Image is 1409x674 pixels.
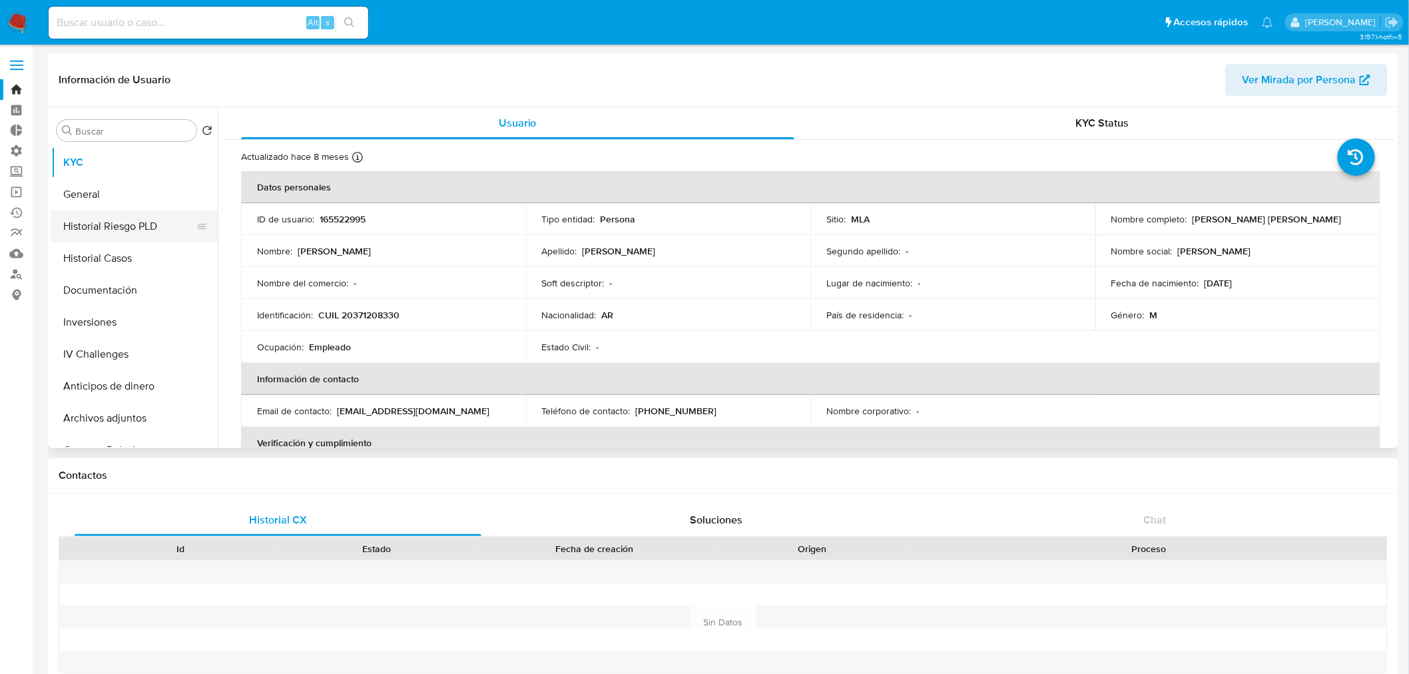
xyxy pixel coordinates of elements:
[318,309,400,321] p: CUIL 20371208330
[826,309,904,321] p: País de residencia :
[51,242,218,274] button: Historial Casos
[1076,115,1129,131] span: KYC Status
[51,306,218,338] button: Inversiones
[62,125,73,136] button: Buscar
[241,363,1380,395] th: Información de contacto
[51,338,218,370] button: IV Challenges
[1205,277,1233,289] p: [DATE]
[320,213,366,225] p: 165522995
[241,171,1380,203] th: Datos personales
[1243,64,1356,96] span: Ver Mirada por Persona
[288,542,465,555] div: Estado
[241,151,349,163] p: Actualizado hace 8 meses
[326,16,330,29] span: s
[1178,245,1251,257] p: [PERSON_NAME]
[1111,309,1145,321] p: Género :
[542,309,597,321] p: Nacionalidad :
[59,73,170,87] h1: Información de Usuario
[610,277,613,289] p: -
[826,213,846,225] p: Sitio :
[308,16,318,29] span: Alt
[51,274,218,306] button: Documentación
[241,427,1380,459] th: Verificación y cumplimiento
[636,405,717,417] p: [PHONE_NUMBER]
[597,341,599,353] p: -
[257,405,332,417] p: Email de contacto :
[542,341,591,353] p: Estado Civil :
[51,370,218,402] button: Anticipos de dinero
[724,542,901,555] div: Origen
[336,13,363,32] button: search-icon
[906,245,908,257] p: -
[92,542,269,555] div: Id
[202,125,212,140] button: Volver al orden por defecto
[1385,15,1399,29] a: Salir
[354,277,356,289] p: -
[826,405,911,417] p: Nombre corporativo :
[542,277,605,289] p: Soft descriptor :
[337,405,489,417] p: [EMAIL_ADDRESS][DOMAIN_NAME]
[583,245,656,257] p: [PERSON_NAME]
[542,405,631,417] p: Teléfono de contacto :
[826,245,900,257] p: Segundo apellido :
[916,405,919,417] p: -
[51,147,218,178] button: KYC
[1174,15,1249,29] span: Accesos rápidos
[257,245,292,257] p: Nombre :
[542,213,595,225] p: Tipo entidad :
[51,434,218,466] button: Cruces y Relaciones
[1111,277,1199,289] p: Fecha de nacimiento :
[75,125,191,137] input: Buscar
[1305,16,1380,29] p: alan.sanchez@mercadolibre.com
[59,469,1388,482] h1: Contactos
[602,309,614,321] p: AR
[1111,213,1187,225] p: Nombre completo :
[909,309,912,321] p: -
[851,213,870,225] p: MLA
[1144,512,1167,527] span: Chat
[49,14,368,31] input: Buscar usuario o caso...
[51,402,218,434] button: Archivos adjuntos
[691,512,743,527] span: Soluciones
[1225,64,1388,96] button: Ver Mirada por Persona
[483,542,705,555] div: Fecha de creación
[1111,245,1173,257] p: Nombre social :
[257,341,304,353] p: Ocupación :
[309,341,351,353] p: Empleado
[499,115,537,131] span: Usuario
[1193,213,1342,225] p: [PERSON_NAME] [PERSON_NAME]
[1262,17,1273,28] a: Notificaciones
[826,277,912,289] p: Lugar de nacimiento :
[918,277,920,289] p: -
[249,512,307,527] span: Historial CX
[601,213,636,225] p: Persona
[1150,309,1158,321] p: M
[257,309,313,321] p: Identificación :
[920,542,1378,555] div: Proceso
[257,277,348,289] p: Nombre del comercio :
[51,178,218,210] button: General
[298,245,371,257] p: [PERSON_NAME]
[51,210,207,242] button: Historial Riesgo PLD
[542,245,577,257] p: Apellido :
[257,213,314,225] p: ID de usuario :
